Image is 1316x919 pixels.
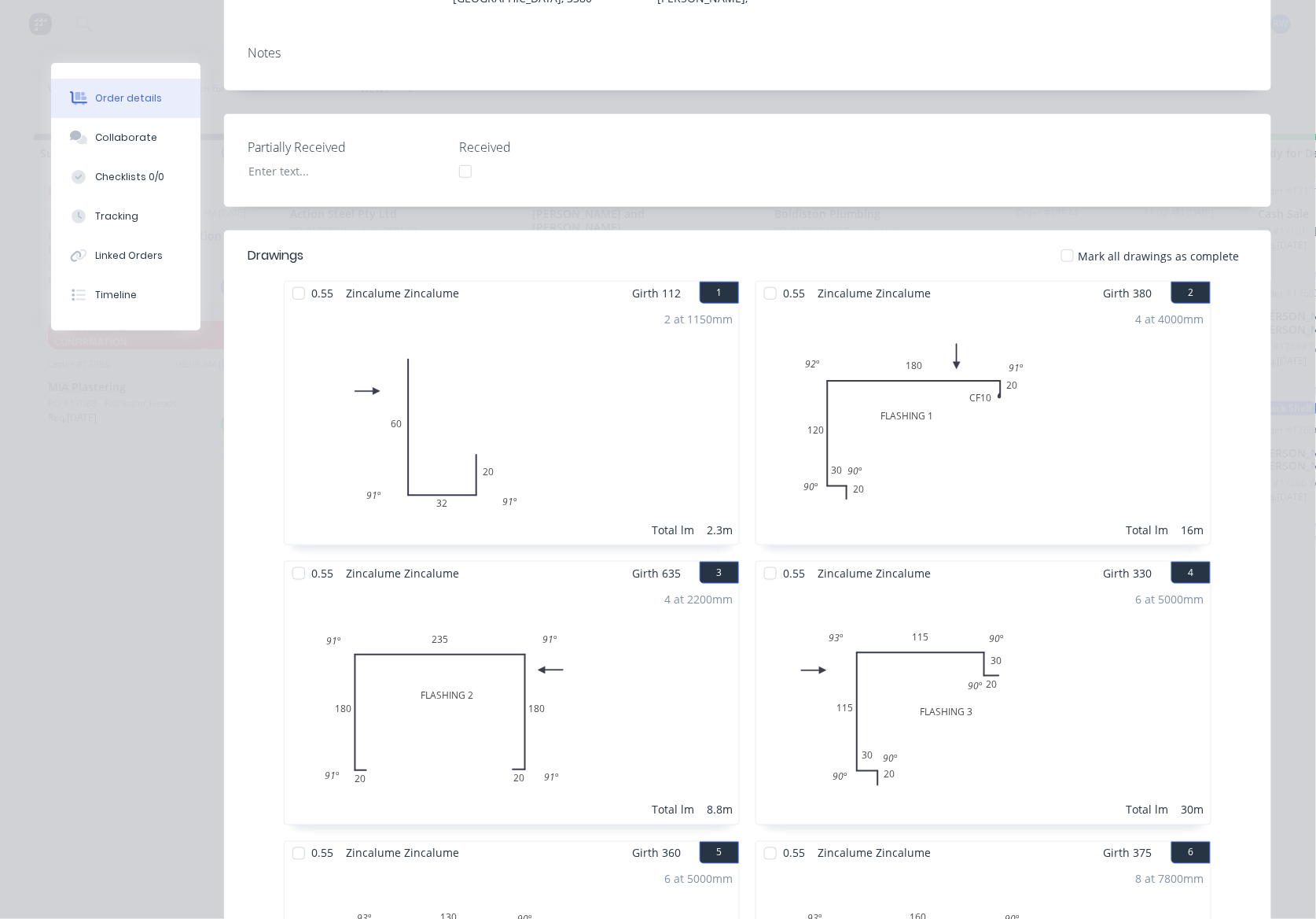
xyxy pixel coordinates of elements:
div: 4 at 2200mm [664,591,733,607]
div: 8.8m [707,802,733,818]
span: Zincalume Zincalume [340,842,465,865]
span: Girth 112 [632,282,681,304]
button: 3 [700,562,739,584]
div: Timeline [95,288,137,302]
button: 4 [1171,562,1211,584]
div: Total lm [652,802,694,818]
span: Girth 330 [1104,562,1152,585]
span: Zincalume Zincalume [811,562,937,585]
div: 060322091º91º2 at 1150mmTotal lm2.3m [285,304,739,544]
div: Drawings [248,246,303,265]
div: 2 at 1150mm [664,311,733,327]
div: Total lm [652,522,694,538]
div: Collaborate [95,131,157,145]
span: 0.55 [305,282,340,304]
div: 6 at 5000mm [1136,591,1204,607]
span: Girth 375 [1104,842,1152,865]
div: FLASHING 32030115115302093º90º90º90º90º6 at 5000mmTotal lm30m [756,585,1211,825]
div: FLASHING 2201802351802091º91º91º91º4 at 2200mmTotal lm8.8m [285,585,739,825]
div: 4 at 4000mm [1136,311,1204,327]
div: 6 at 5000mm [664,871,733,888]
span: 0.55 [777,562,811,585]
span: 0.55 [777,842,811,865]
span: Girth 360 [632,842,681,865]
span: Zincalume Zincalume [811,842,937,865]
span: 0.55 [305,562,340,585]
div: Linked Orders [95,249,163,263]
div: Order details [95,91,162,105]
div: Total lm [1127,522,1169,538]
span: Girth 380 [1104,282,1152,304]
span: Zincalume Zincalume [811,282,937,304]
button: 6 [1171,842,1211,864]
button: 5 [700,842,739,864]
span: Zincalume Zincalume [340,562,465,585]
div: 8 at 7800mm [1136,871,1204,888]
button: Tracking [51,197,200,236]
span: 0.55 [777,282,811,304]
div: Total lm [1127,802,1169,818]
button: Order details [51,79,200,118]
button: 1 [700,282,739,304]
div: Checklists 0/0 [95,170,164,184]
button: 2 [1171,282,1211,304]
div: Notes [248,46,1248,61]
span: Girth 635 [632,562,681,585]
button: Collaborate [51,118,200,157]
label: Partially Received [248,138,444,157]
button: Timeline [51,275,200,315]
span: Mark all drawings as complete [1079,248,1240,264]
div: 16m [1182,522,1204,538]
button: Linked Orders [51,236,200,275]
div: FLASHING 12030120180CF102092º91º90º90º4 at 4000mmTotal lm16m [756,304,1211,544]
button: Checklists 0/0 [51,157,200,197]
label: Received [459,138,656,157]
div: 2.3m [707,522,733,538]
span: Zincalume Zincalume [340,282,465,304]
div: Tracking [95,209,138,223]
div: 30m [1182,802,1204,818]
span: 0.55 [305,842,340,865]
